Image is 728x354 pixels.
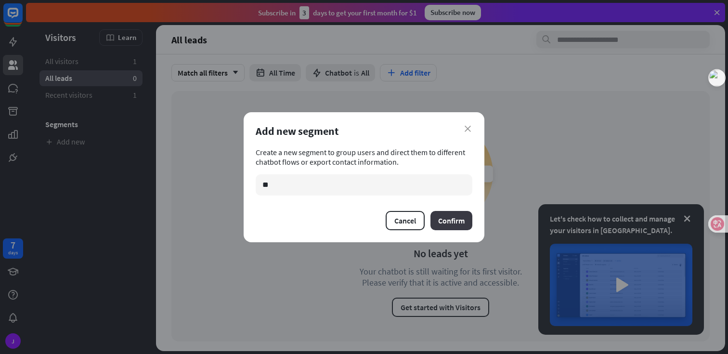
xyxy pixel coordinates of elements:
[386,211,425,230] button: Cancel
[430,211,472,230] button: Confirm
[8,4,37,33] button: Open LiveChat chat widget
[256,147,472,196] div: Create a new segment to group users and direct them to different chatbot flows or export contact ...
[465,126,471,132] i: close
[256,124,472,138] div: Add new segment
